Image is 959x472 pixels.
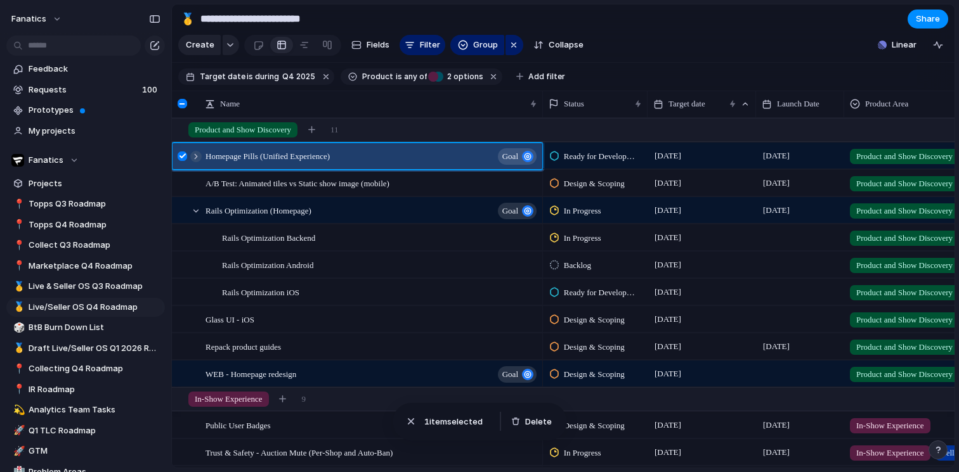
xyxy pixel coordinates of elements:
button: goal [498,203,537,219]
a: 🚀GTM [6,442,165,461]
a: 🎲BtB Burn Down List [6,318,165,337]
button: 🥇 [11,280,24,293]
a: 💫Analytics Team Tasks [6,400,165,419]
span: Topps Q3 Roadmap [29,198,160,210]
div: 📍 [13,258,22,273]
a: Prototypes [6,101,165,120]
span: [DATE] [651,445,684,460]
span: Share [916,13,940,25]
span: In-Show Experience [856,419,924,432]
span: Design & Scoping [564,368,625,381]
button: 📍 [11,260,24,272]
button: Create [178,35,221,55]
span: Group [473,39,498,51]
span: Fields [367,39,389,51]
span: Projects [29,177,160,190]
span: [DATE] [651,230,684,245]
span: BtB Burn Down List [29,321,160,334]
span: [DATE] [760,148,793,163]
span: [DATE] [760,418,793,433]
span: 1 [424,416,429,426]
button: 📍 [11,383,24,396]
button: isany of [393,70,429,84]
button: 🎲 [11,321,24,334]
a: 🥇Live & Seller OS Q3 Roadmap [6,277,165,296]
button: 🥇 [178,9,198,29]
span: Product and Show Discovery [856,150,953,163]
div: 💫 [13,403,22,418]
span: Product and Show Discovery [856,341,953,354]
span: Public User Badges [205,418,271,432]
a: Requests100 [6,80,165,99]
div: 📍 [13,197,22,212]
span: Target date [669,98,705,110]
button: 🥇 [11,342,24,355]
span: WEB - Homepage redesign [205,366,296,381]
span: Product Area [865,98,908,110]
div: 🚀 [13,444,22,459]
button: 📍 [11,362,24,375]
span: fanatics [11,13,46,25]
a: 🥇Live/Seller OS Q4 Roadmap [6,298,165,317]
span: [DATE] [760,339,793,354]
button: 💫 [11,404,24,416]
span: GTM [29,445,160,457]
span: Collecting Q4 Roadmap [29,362,160,375]
div: 📍 [13,362,22,376]
span: Name [220,98,240,110]
span: In Progress [564,447,601,459]
span: goal [502,366,518,383]
span: Rails Optimization iOS [222,284,299,299]
button: goal [498,148,537,165]
span: during [253,71,279,82]
span: Product and Show Discovery [856,177,953,190]
button: goal [498,366,537,383]
span: Backlog [564,259,591,272]
button: Linear [873,35,922,54]
span: Linear [892,39,917,51]
span: [DATE] [760,175,793,191]
span: Launch Date [777,98,819,110]
a: 📍Topps Q3 Roadmap [6,195,165,214]
button: 🥇 [11,301,24,314]
span: Fanatics [29,154,63,167]
a: 🥇Draft Live/Seller OS Q1 2026 Roadmap [6,339,165,358]
span: Live/Seller OS Q4 Roadmap [29,301,160,314]
div: 📍 [13,217,22,232]
span: Product and Show Discovery [856,314,953,326]
span: Design & Scoping [564,341,625,354]
div: 🥇 [13,279,22,294]
span: Design & Scoping [564,177,625,190]
a: 📍Topps Q4 Roadmap [6,215,165,234]
span: Product and Show Discovery [856,205,953,217]
button: fanatics [6,9,68,29]
span: Rails Optimization Android [222,257,313,272]
span: is [396,71,402,82]
span: Feedback [29,63,160,75]
span: Repack product guides [205,339,281,354]
span: [DATE] [651,418,684,433]
span: [DATE] [760,203,793,218]
button: Filter [400,35,445,55]
span: item selected [424,416,490,428]
span: goal [502,202,518,220]
button: Fields [346,35,395,55]
div: 🚀 [13,423,22,438]
span: 11 [330,124,339,136]
div: 📍 [13,238,22,253]
span: 100 [142,84,160,96]
button: Share [908,10,948,29]
span: Product and Show Discovery [856,259,953,272]
span: Homepage Pills (Unified Experience) [205,148,330,163]
span: Ready for Development [564,286,637,299]
span: Product and Show Discovery [856,368,953,381]
a: 📍Marketplace Q4 Roadmap [6,257,165,276]
span: Prototypes [29,104,160,117]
